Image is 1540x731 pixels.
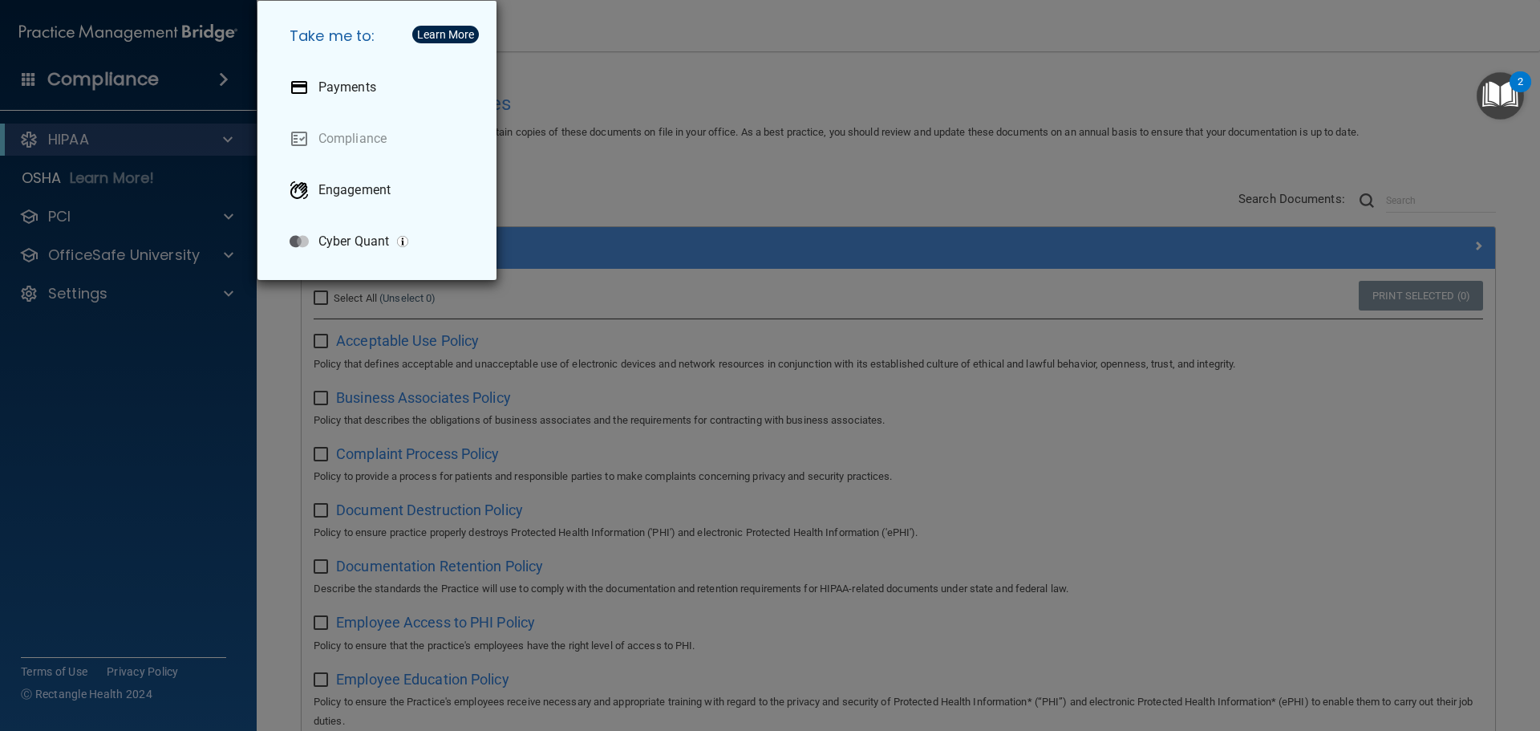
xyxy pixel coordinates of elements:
[412,26,479,43] button: Learn More
[318,234,389,250] p: Cyber Quant
[318,79,376,95] p: Payments
[318,182,391,198] p: Engagement
[277,168,484,213] a: Engagement
[417,29,474,40] div: Learn More
[277,219,484,264] a: Cyber Quant
[1477,72,1524,120] button: Open Resource Center, 2 new notifications
[1518,82,1523,103] div: 2
[277,116,484,161] a: Compliance
[277,65,484,110] a: Payments
[277,14,484,59] h5: Take me to:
